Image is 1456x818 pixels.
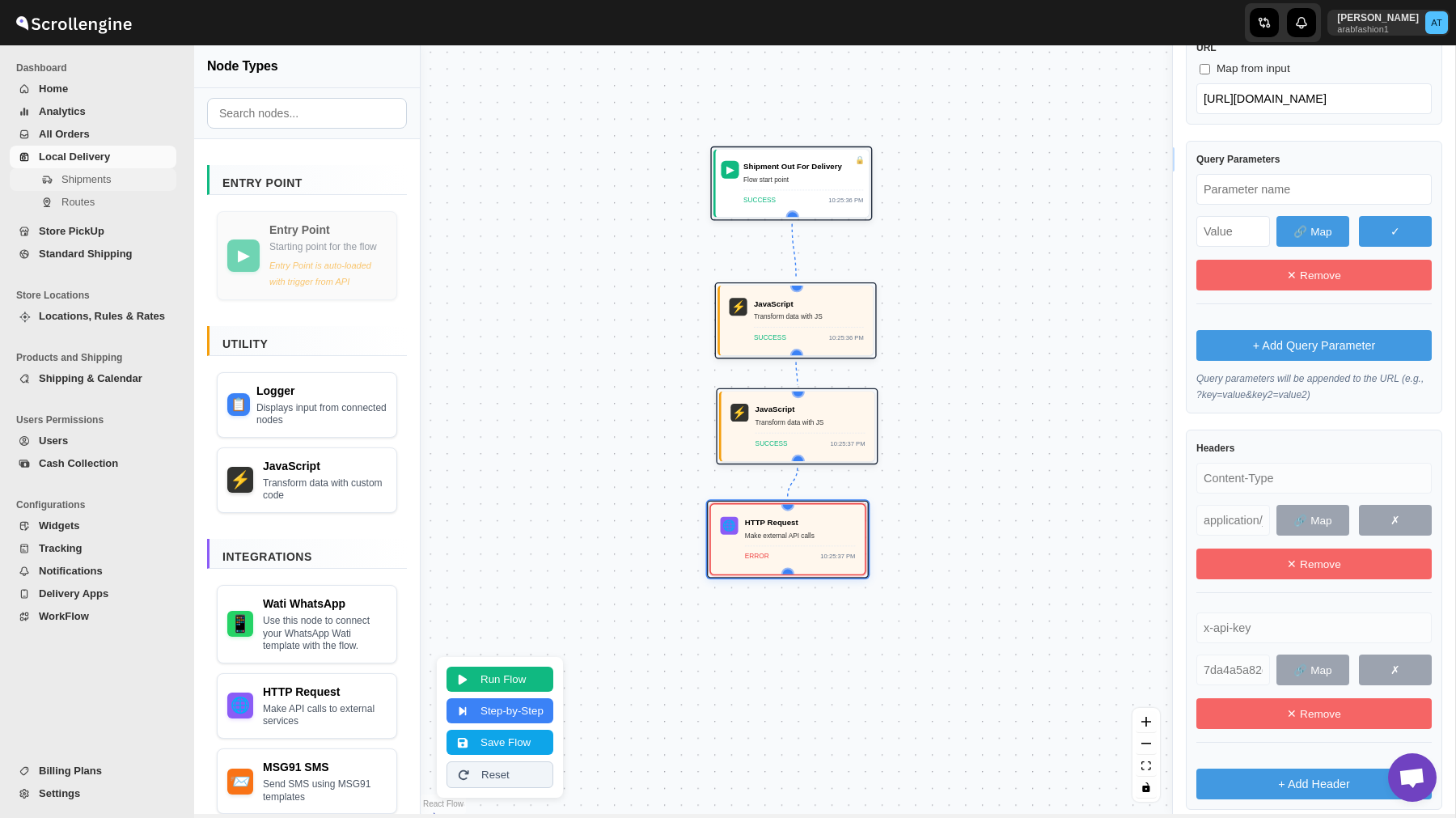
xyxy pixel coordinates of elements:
[263,759,387,775] div: MSG91 SMS
[796,362,798,385] g: Edge from javascript_1755025516670 to javascript_1755190077371
[39,225,104,237] span: Store PickUp
[227,393,250,416] div: Logger
[39,787,80,799] span: Settings
[1337,11,1419,24] p: [PERSON_NAME]
[39,248,133,260] span: Standard Shipping
[263,778,387,803] div: Send SMS using MSG91 templates
[10,168,176,191] button: Shipments
[10,123,176,146] button: All Orders
[1359,505,1432,536] button: ✗
[710,146,872,221] div: ▶Shipment Out For DeliveryFlow start pointSUCCESS10:25:36 PM
[1337,24,1419,34] p: arabfashion1
[61,173,111,185] span: Shipments
[1196,330,1432,361] button: + Add Query Parameter
[227,769,253,795] div: MSG91 SMS
[227,467,253,493] div: JavaScript
[756,404,866,415] div: JavaScript
[1196,174,1432,205] input: Parameter name
[447,730,553,755] button: Save Flow
[10,367,176,390] button: Shipping & Calendar
[39,565,103,577] span: Notifications
[39,587,108,600] span: Delivery Apps
[1327,10,1450,36] button: User menu
[730,404,748,422] div: ⚡
[743,195,776,206] div: SUCCESS
[39,519,79,532] span: Widgets
[10,583,176,605] button: Delivery Apps
[10,537,176,560] button: Tracking
[1196,440,1432,456] label: Headers
[16,289,183,302] span: Store Locations
[1196,151,1432,167] label: Query Parameters
[217,211,397,300] div: Entry Point is auto-loaded with trigger from API
[1196,698,1432,729] button: ✕ Remove
[721,161,739,179] div: ▶
[269,257,387,290] div: Entry Point is auto-loaded with trigger from API
[1276,216,1349,247] button: 🔗 Map
[829,332,864,343] div: 10:25:36 PM
[39,150,110,163] span: Local Delivery
[830,438,865,449] div: 10:25:37 PM
[756,417,866,429] div: Transform data with JS
[263,615,387,653] div: Use this node to connect your WhatsApp Wati template with the flow.
[720,517,738,535] div: 🌐
[39,310,165,322] span: Locations, Rules & Rates
[1136,755,1157,777] button: fit view
[263,703,387,728] div: Make API calls to external services
[16,413,183,426] span: Users Permissions
[1359,655,1432,685] button: ✗
[39,542,82,554] span: Tracking
[263,684,387,700] div: HTTP Request
[16,351,183,364] span: Products and Shipping
[1196,371,1432,403] div: Query parameters will be appended to the URL (e.g., ?key=value&key2=value2)
[39,457,118,469] span: Cash Collection
[1196,260,1432,290] button: ✕ Remove
[207,539,407,569] div: Integrations
[1196,463,1432,494] input: Header name
[743,174,863,185] div: Flow start point
[263,595,387,612] div: Wati WhatsApp
[269,241,387,254] div: Starting point for the flow
[10,100,176,123] button: Analytics
[39,128,90,140] span: All Orders
[39,105,86,117] span: Analytics
[820,551,855,562] div: 10:25:37 PM
[207,165,407,195] div: Entry Point
[10,515,176,537] button: Widgets
[207,98,407,129] input: Search nodes...
[10,605,176,628] button: WorkFlow
[39,83,68,95] span: Home
[269,222,387,238] div: Entry Point
[1136,711,1157,733] button: zoom in
[263,477,387,502] div: Transform data with custom code
[10,430,176,452] button: Users
[1136,733,1157,755] button: zoom out
[10,760,176,782] button: Billing Plans
[1196,83,1432,114] input: https://api.example.com/endpoint
[10,78,176,100] button: Home
[756,438,788,449] div: SUCCESS
[1425,11,1448,34] span: Aziz Taher
[39,765,102,777] span: Billing Plans
[1388,753,1437,802] a: Open chat
[715,282,877,358] div: ⚡JavaScriptTransform data with JSSUCCESS10:25:36 PM
[828,195,863,206] div: 10:25:36 PM
[1431,18,1442,28] text: AT
[745,517,856,528] div: HTTP Request
[792,224,796,279] g: Edge from entry_1755025512507 to javascript_1755025516670
[1276,505,1349,536] button: 🔗 Map
[447,761,553,788] button: Reset
[10,560,176,583] button: Notifications
[423,799,463,808] a: React Flow attribution
[227,693,253,718] div: HTTP Request
[207,58,278,74] span: Node Types
[716,388,878,464] div: ⚡JavaScriptTransform data with JSSUCCESS10:25:37 PM
[707,501,869,579] div: 🌐HTTP RequestMake external API callsERROR10:25:37 PM
[730,298,747,316] div: ⚡
[1217,61,1290,77] span: Map from input
[745,530,856,541] div: Make external API calls
[1196,769,1432,799] button: + Add Header
[13,2,134,43] img: ScrollEngine
[754,298,864,309] div: JavaScript
[10,782,176,805] button: Settings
